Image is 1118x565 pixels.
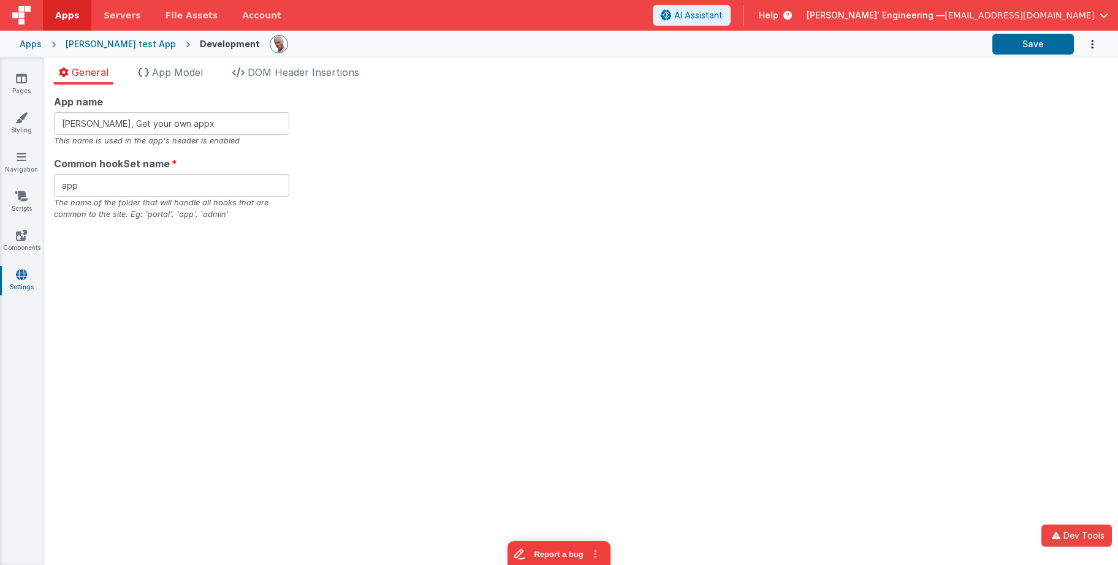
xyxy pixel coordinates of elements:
[66,38,176,50] div: [PERSON_NAME] test App
[759,9,778,21] span: Help
[104,9,140,21] span: Servers
[20,38,42,50] div: Apps
[807,9,1108,21] button: [PERSON_NAME]' Engineering — [EMAIL_ADDRESS][DOMAIN_NAME]
[270,36,287,53] img: 11ac31fe5dc3d0eff3fbbbf7b26fa6e1
[54,156,170,171] span: Common hookSet name
[945,9,1095,21] span: [EMAIL_ADDRESS][DOMAIN_NAME]
[1074,32,1098,57] button: Options
[54,94,103,109] span: App name
[55,9,79,21] span: Apps
[674,9,723,21] span: AI Assistant
[653,5,731,26] button: AI Assistant
[54,197,289,220] div: The name of the folder that will handle all hooks that are common to the site. Eg: 'portal', 'app...
[807,9,945,21] span: [PERSON_NAME]' Engineering —
[165,9,218,21] span: File Assets
[992,34,1074,55] button: Save
[200,38,260,50] div: Development
[152,66,203,78] span: App Model
[1041,525,1112,547] button: Dev Tools
[248,66,359,78] span: DOM Header Insertions
[54,135,289,146] div: This name is used in the app's header is enabled
[72,66,108,78] span: General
